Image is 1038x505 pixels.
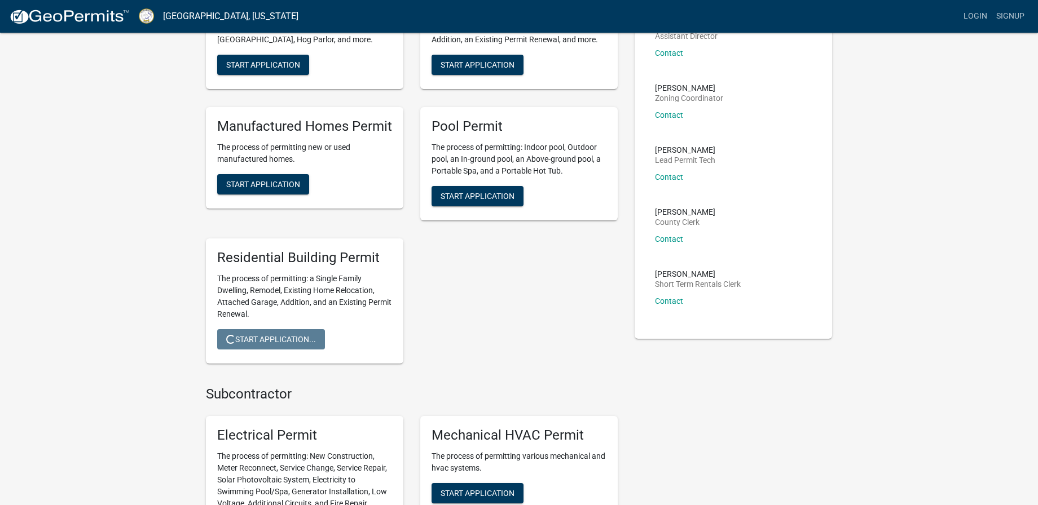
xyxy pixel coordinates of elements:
p: The process of permitting new or used manufactured homes. [217,141,392,165]
button: Start Application... [217,329,325,349]
a: Contact [655,234,683,243]
p: The process of permitting: a Single Family Dwelling, Remodel, Existing Home Relocation, Attached ... [217,273,392,320]
p: [PERSON_NAME] [655,146,715,154]
img: Putnam County, Georgia [139,8,154,24]
span: Start Application [441,60,514,69]
span: Start Application [226,180,300,189]
p: [PERSON_NAME] [655,270,741,278]
a: Contact [655,172,683,181]
h5: Manufactured Homes Permit [217,118,392,135]
p: Assistant Director [655,32,718,40]
a: Signup [992,6,1029,27]
button: Start Application [432,483,524,503]
button: Start Application [432,186,524,206]
p: [PERSON_NAME] [655,84,723,92]
a: Contact [655,110,683,119]
p: The process of permitting: Indoor pool, Outdoor pool, an In-ground pool, an Above-ground pool, a ... [432,141,606,177]
button: Start Application [217,174,309,194]
p: Lead Permit Tech [655,156,715,164]
a: Login [959,6,992,27]
p: Short Term Rentals Clerk [655,280,741,288]
h5: Pool Permit [432,118,606,135]
h4: Subcontractor [206,386,618,402]
h5: Mechanical HVAC Permit [432,427,606,444]
a: Contact [655,296,683,305]
p: County Clerk [655,218,715,226]
h5: Residential Building Permit [217,250,392,266]
p: Zoning Coordinator [655,94,723,102]
a: Contact [655,48,683,57]
h5: Electrical Permit [217,427,392,444]
span: Start Application... [226,334,316,343]
span: Start Application [441,488,514,497]
p: [PERSON_NAME] [655,208,715,216]
a: [GEOGRAPHIC_DATA], [US_STATE] [163,7,298,26]
button: Start Application [432,55,524,75]
p: The process of permitting various mechanical and hvac systems. [432,450,606,474]
button: Start Application [217,55,309,75]
span: Start Application [226,60,300,69]
span: Start Application [441,192,514,201]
